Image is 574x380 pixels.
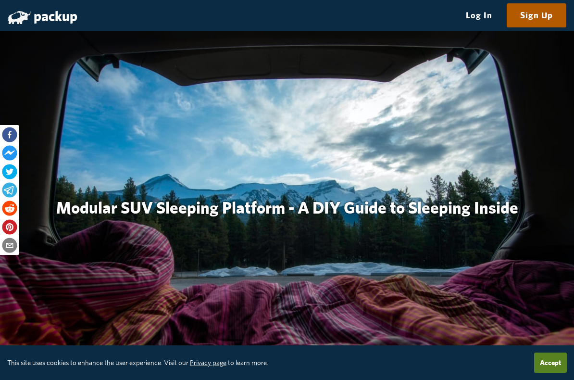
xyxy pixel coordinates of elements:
[56,199,518,217] h1: Modular SUV Sleeping Platform - A DIY Guide to Sleeping Inside
[453,5,505,25] a: Log In
[190,358,226,367] a: Privacy page
[2,164,17,179] button: twitter
[2,238,17,253] button: email
[507,5,566,25] a: Sign Up
[2,201,17,216] button: reddit
[2,219,17,235] button: pinterest
[8,8,77,24] a: packup
[2,145,17,161] button: facebookmessenger
[7,358,268,367] small: This site uses cookies to enhance the user experience. Visit our to learn more.
[534,353,567,373] button: Accept cookies
[2,182,17,198] button: telegram
[2,127,17,142] button: facebook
